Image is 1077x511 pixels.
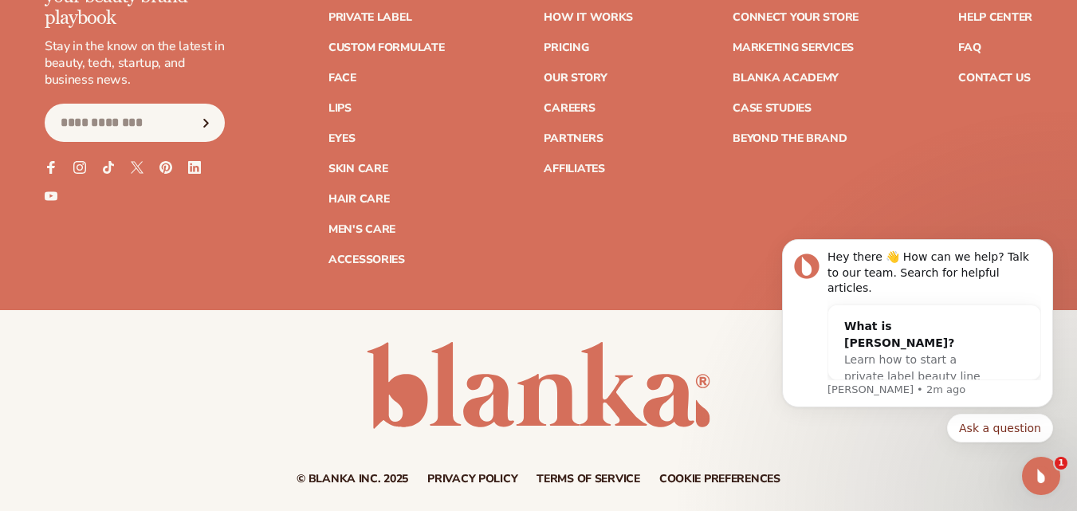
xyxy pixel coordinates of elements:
a: Face [328,73,356,84]
a: Partners [544,133,603,144]
small: © Blanka Inc. 2025 [297,471,408,486]
a: Case Studies [733,103,812,114]
a: Affiliates [544,163,604,175]
a: Connect your store [733,12,859,23]
a: Careers [544,103,595,114]
a: Help Center [958,12,1032,23]
a: Skin Care [328,163,387,175]
a: Hair Care [328,194,389,205]
a: Marketing services [733,42,854,53]
a: Terms of service [537,474,640,485]
a: Custom formulate [328,42,445,53]
a: Lips [328,103,352,114]
a: Accessories [328,254,405,265]
a: Beyond the brand [733,133,847,144]
iframe: Intercom live chat [1022,457,1060,495]
a: Pricing [544,42,588,53]
iframe: Intercom notifications message [758,202,1077,468]
a: Men's Care [328,224,395,235]
a: FAQ [958,42,981,53]
a: Private label [328,12,411,23]
a: Cookie preferences [659,474,780,485]
a: Our Story [544,73,607,84]
p: Stay in the know on the latest in beauty, tech, startup, and business news. [45,38,225,88]
a: Privacy policy [427,474,517,485]
button: Subscribe [189,104,224,142]
span: 1 [1055,457,1067,470]
a: Contact Us [958,73,1030,84]
a: How It Works [544,12,633,23]
a: Eyes [328,133,356,144]
a: Blanka Academy [733,73,839,84]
